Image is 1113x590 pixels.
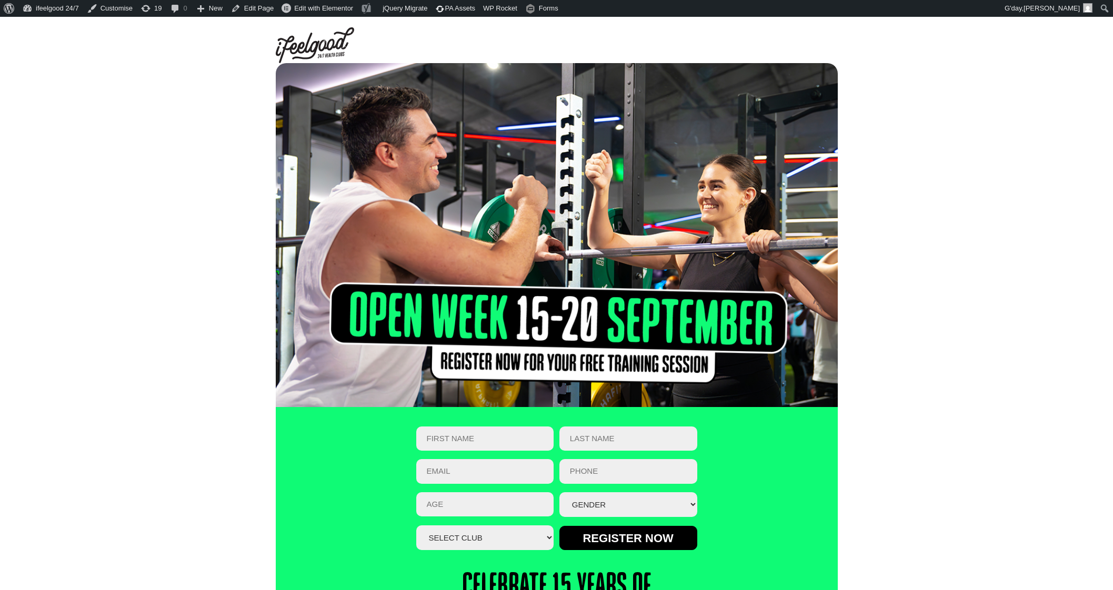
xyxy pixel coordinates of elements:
[1024,4,1080,12] span: [PERSON_NAME]
[559,526,697,550] input: Register now
[416,459,554,484] input: Email
[416,492,554,517] input: AGE
[559,459,697,484] input: PHONE
[559,426,697,451] input: LAST NAME
[416,426,554,451] input: FIRST NAME
[294,4,353,12] span: Edit with Elementor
